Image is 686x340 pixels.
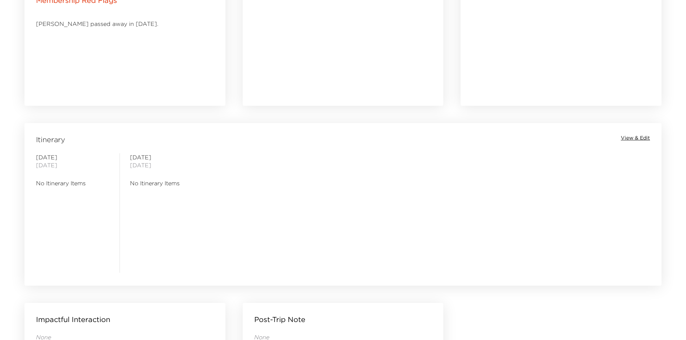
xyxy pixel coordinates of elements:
span: Itinerary [36,135,65,145]
span: [DATE] [130,161,203,169]
button: View & Edit [621,135,650,142]
p: Post-Trip Note [254,314,305,325]
span: No Itinerary Items [130,179,203,187]
span: No Itinerary Items [36,179,109,187]
span: [DATE] [36,153,109,161]
p: [PERSON_NAME] passed away in [DATE]. [36,20,214,28]
span: [DATE] [130,153,203,161]
p: Impactful Interaction [36,314,110,325]
span: [DATE] [36,161,109,169]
